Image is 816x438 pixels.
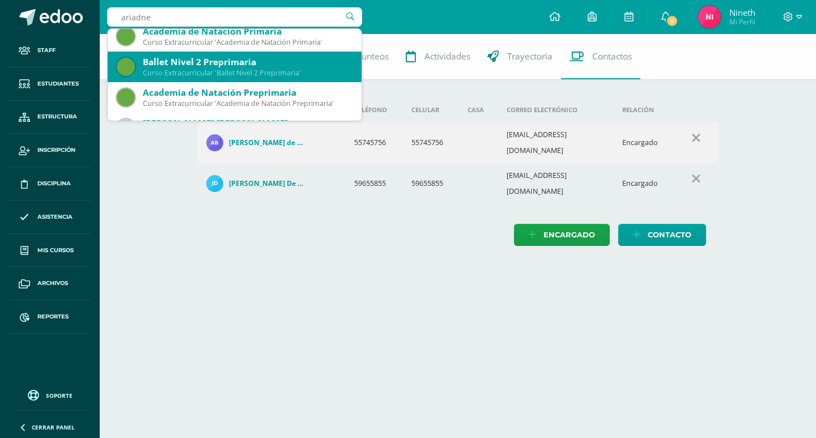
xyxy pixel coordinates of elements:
[206,134,223,151] img: 5debbf927b68d511b9534b81338700fe.png
[9,300,91,334] a: Reportes
[9,67,91,101] a: Estudiantes
[507,50,552,62] span: Trayectoria
[397,34,479,79] a: Actividades
[9,134,91,167] a: Inscripción
[37,279,68,288] span: Archivos
[229,179,304,188] h4: [PERSON_NAME] De la [PERSON_NAME]
[206,134,304,151] a: [PERSON_NAME] de la [PERSON_NAME]
[14,387,86,402] a: Soporte
[345,97,402,122] th: Teléfono
[229,138,304,147] h4: [PERSON_NAME] de la [PERSON_NAME]
[514,224,610,246] a: Encargado
[345,163,402,204] td: 59655855
[613,163,674,204] td: Encargado
[143,37,352,47] div: Curso Extracurricular 'Academia de Natación Primaria'
[479,34,561,79] a: Trayectoria
[666,15,678,27] span: 9
[648,224,691,245] span: Contacto
[543,224,595,245] span: Encargado
[458,97,498,122] th: Casa
[117,119,135,137] img: 45x45
[37,112,77,121] span: Estructura
[37,46,56,55] span: Staff
[206,175,304,192] a: [PERSON_NAME] De la [PERSON_NAME]
[143,25,352,37] div: Academia de Natación Primaria
[37,212,73,222] span: Asistencia
[9,167,91,201] a: Disciplina
[698,6,721,28] img: 8ed068964868c7526d8028755c0074ec.png
[402,163,458,204] td: 59655855
[107,7,362,27] input: Busca un usuario...
[618,224,706,246] a: Contacto
[143,56,352,68] div: Ballet Nivel 2 Preprimaria
[561,34,640,79] a: Contactos
[46,392,73,399] span: Soporte
[37,146,75,155] span: Inscripción
[345,122,402,163] td: 55745756
[9,101,91,134] a: Estructura
[356,50,389,62] span: Punteos
[498,97,613,122] th: Correo electrónico
[37,312,69,321] span: Reportes
[143,68,352,78] div: Curso Extracurricular 'Ballet Nivel 2 Preprimaria'
[32,423,75,431] span: Cerrar panel
[37,246,74,255] span: Mis cursos
[9,34,91,67] a: Staff
[729,7,755,18] span: Nineth
[729,17,755,27] span: Mi Perfil
[9,201,91,234] a: Asistencia
[37,79,79,88] span: Estudiantes
[402,97,458,122] th: Celular
[424,50,470,62] span: Actividades
[143,99,352,108] div: Curso Extracurricular 'Academia de Natación Preprimaria'
[143,117,352,129] div: [PERSON_NAME] [PERSON_NAME]
[206,175,223,192] img: aee1eea6ec01f89b07c288a49e3fe15a.png
[592,50,632,62] span: Contactos
[402,122,458,163] td: 55745756
[143,87,352,99] div: Academia de Natación Preprimaria
[613,97,674,122] th: Relación
[498,163,613,204] td: [EMAIL_ADDRESS][DOMAIN_NAME]
[613,122,674,163] td: Encargado
[498,122,613,163] td: [EMAIL_ADDRESS][DOMAIN_NAME]
[37,179,71,188] span: Disciplina
[9,267,91,300] a: Archivos
[9,234,91,267] a: Mis cursos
